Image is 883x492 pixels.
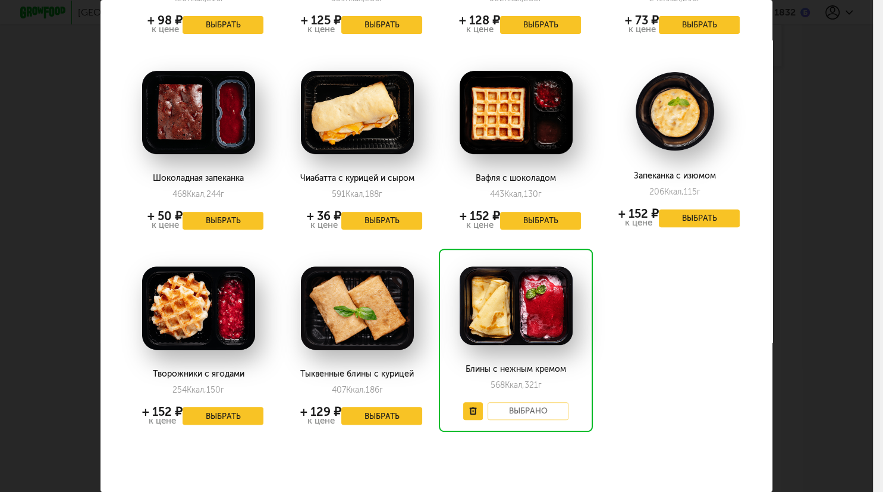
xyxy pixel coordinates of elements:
[341,407,422,425] button: Выбрать
[505,380,524,390] span: Ккал,
[300,407,341,416] div: + 129 ₽
[133,369,263,379] div: Творожники с ягодами
[609,171,740,181] div: Запеканка с изюмом
[187,385,206,395] span: Ккал,
[332,385,383,395] div: 407 186
[504,189,524,199] span: Ккал,
[459,15,500,25] div: + 128 ₽
[172,189,224,199] div: 468 244
[221,189,224,199] span: г
[147,211,183,221] div: + 50 ₽
[147,221,183,230] div: к цене
[142,407,183,416] div: + 152 ₽
[345,189,365,199] span: Ккал,
[183,16,263,34] button: Выбрать
[664,187,684,197] span: Ккал,
[341,16,422,34] button: Выбрать
[451,365,581,374] div: Блины с нежным кремом
[460,211,500,221] div: + 152 ₽
[491,380,542,390] div: 568 321
[142,267,255,350] img: big_DXgXecFN6gWiqhAW.png
[332,189,382,199] div: 591 188
[301,25,341,34] div: к цене
[147,25,183,34] div: к цене
[301,267,414,350] img: big_lB48OOUR306Ub57G.png
[183,212,263,230] button: Выбрать
[147,15,183,25] div: + 98 ₽
[307,211,341,221] div: + 36 ₽
[500,212,581,230] button: Выбрать
[301,71,414,154] img: big_psj8Nh3MtzDMxZNy.png
[697,187,700,197] span: г
[292,174,422,183] div: Чиабатта с курицей и сыром
[625,25,659,34] div: к цене
[221,385,224,395] span: г
[490,189,542,199] div: 443 130
[451,174,581,183] div: Вафля с шоколадом
[460,267,573,345] img: big_48S8iAgLt4s0VwNL.png
[133,174,263,183] div: Шоколадная запеканка
[659,209,740,227] button: Выбрать
[346,385,366,395] span: Ккал,
[379,189,382,199] span: г
[659,16,740,34] button: Выбрать
[300,416,341,425] div: к цене
[649,187,700,197] div: 206 115
[460,221,500,230] div: к цене
[307,221,341,230] div: к цене
[618,218,659,227] div: к цене
[183,407,263,425] button: Выбрать
[142,71,255,154] img: big_F601vpJp5Wf4Dgz5.png
[618,71,731,152] img: big_jNBKMWfBmyrWEFir.png
[538,189,542,199] span: г
[142,416,183,425] div: к цене
[460,71,573,154] img: big_Mmly1jkEHxlyqn68.png
[187,189,206,199] span: Ккал,
[538,380,542,390] span: г
[618,209,659,218] div: + 152 ₽
[379,385,383,395] span: г
[459,25,500,34] div: к цене
[292,369,422,379] div: Тыквенные блины с курицей
[341,212,422,230] button: Выбрать
[172,385,224,395] div: 254 150
[500,16,581,34] button: Выбрать
[625,15,659,25] div: + 73 ₽
[301,15,341,25] div: + 125 ₽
